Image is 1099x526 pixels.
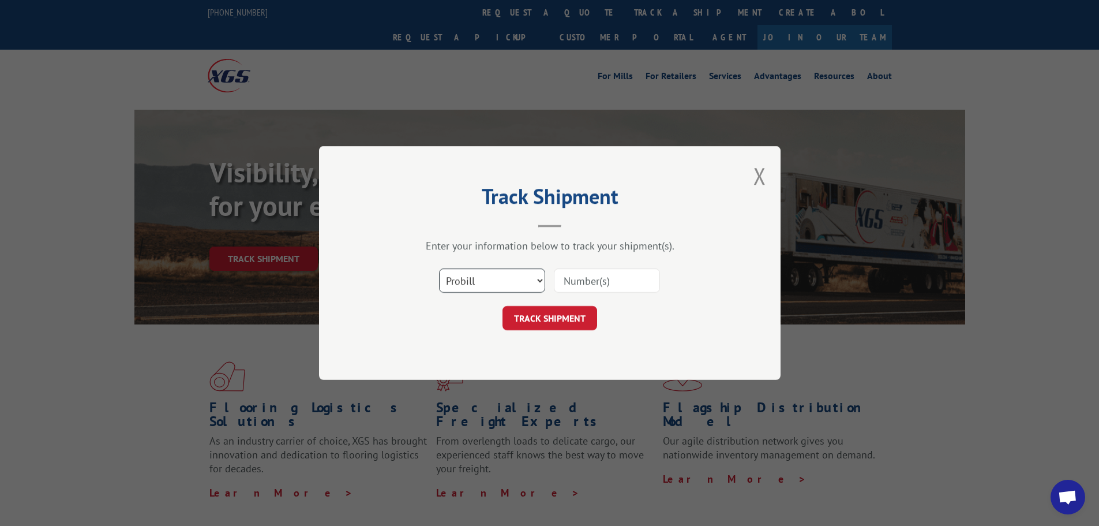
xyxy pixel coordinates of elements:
h2: Track Shipment [377,188,723,210]
button: TRACK SHIPMENT [502,306,597,330]
div: Enter your information below to track your shipment(s). [377,239,723,252]
input: Number(s) [554,268,660,293]
div: Open chat [1051,480,1085,514]
button: Close modal [753,161,766,191]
